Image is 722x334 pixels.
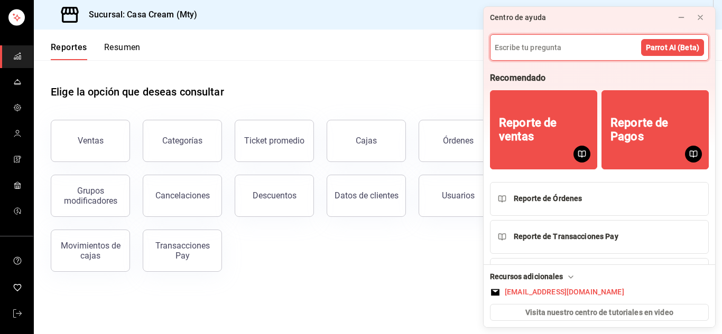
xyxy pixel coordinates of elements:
button: Órdenes [419,120,498,162]
button: Categorías [143,120,222,162]
input: Escribe tu pregunta [490,35,708,60]
div: Descuentos [253,190,297,201]
div: Ticket promedio [244,136,304,146]
div: Movimientos de cajas [58,241,123,261]
div: Órdenes [443,136,474,146]
button: Transacciones Pay [143,230,222,272]
div: navigation tabs [51,42,141,60]
div: Categorías [162,136,202,146]
button: Reportes [51,42,87,60]
button: Reporte de Pagos [601,90,709,169]
div: Recursos adicionales [490,271,576,282]
button: Grupos modificadores [51,175,130,217]
div: Grid Recommendations [490,90,709,178]
div: Ventas [78,136,104,146]
div: Recommendations [490,182,709,292]
button: Parrot AI (Beta) [641,39,704,56]
span: Parrot AI (Beta) [646,42,699,53]
button: Reporte de Órdenes [490,182,709,216]
button: Datos de clientes [327,175,406,217]
div: Recomendado [490,72,545,84]
button: [EMAIL_ADDRESS][DOMAIN_NAME] [490,287,709,298]
button: Ventas [51,120,130,162]
div: Centro de ayuda [490,12,546,23]
button: Movimientos de cajas [51,230,130,272]
span: Visita nuestro centro de tutoriales en video [525,307,673,318]
button: Descuentos [235,175,314,217]
div: Cajas [356,136,377,146]
button: Visita nuestro centro de tutoriales en video [490,304,709,321]
div: [EMAIL_ADDRESS][DOMAIN_NAME] [505,287,624,298]
button: Reporte Grupos modificadores [490,258,709,292]
div: Datos de clientes [335,190,399,201]
div: Reporte de ventas [499,116,588,144]
div: Usuarios [442,190,475,201]
div: Reporte de Órdenes [514,193,582,204]
div: Transacciones Pay [150,241,215,261]
button: Reporte de Transacciones Pay [490,220,709,254]
div: Reporte de Transacciones Pay [514,231,618,242]
button: Usuarios [419,175,498,217]
button: Ticket promedio [235,120,314,162]
div: Cancelaciones [155,190,210,201]
div: Reporte de Pagos [610,116,700,144]
button: Cajas [327,120,406,162]
h3: Sucursal: Casa Cream (Mty) [80,8,197,21]
h1: Elige la opción que deseas consultar [51,84,224,100]
div: Grupos modificadores [58,186,123,206]
button: Reporte de ventas [490,90,597,169]
button: Resumen [104,42,141,60]
button: Cancelaciones [143,175,222,217]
